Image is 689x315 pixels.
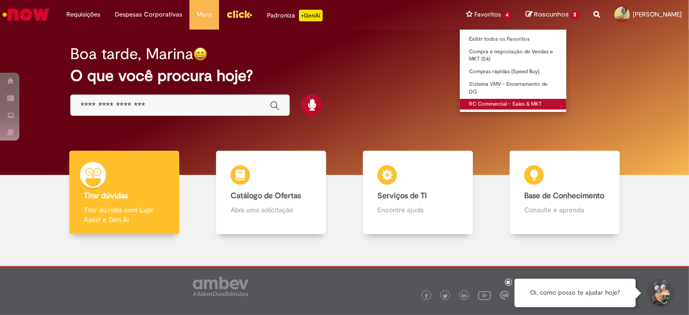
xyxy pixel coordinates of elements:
a: Rascunhos [526,10,579,19]
b: Serviços de TI [377,191,427,201]
span: [PERSON_NAME] [633,10,682,18]
img: logo_footer_twitter.png [443,294,448,299]
b: Base de Conhecimento [524,191,604,201]
a: RC Commercial – Sales & MKT [460,99,567,110]
div: Oi, como posso te ajudar hoje? [515,279,636,307]
h2: Boa tarde, Marina [70,46,193,63]
span: More [197,10,212,19]
span: 3 [570,11,579,19]
span: Requisições [66,10,100,19]
span: Favoritos [475,10,501,19]
img: logo_footer_linkedin.png [462,293,467,299]
p: Tirar dúvidas com Lupi Assist e Gen Ai [84,205,165,224]
img: click_logo_yellow_360x200.png [226,7,252,21]
button: Iniciar Conversa de Suporte [645,279,674,308]
b: Catálogo de Ofertas [231,191,301,201]
b: Tirar dúvidas [84,191,128,201]
img: logo_footer_facebook.png [424,294,429,299]
a: Compra e negociação de Vendas e MKT (S4) [460,47,567,64]
a: Sistema VMV - Encerramento de DG [460,79,567,97]
img: logo_footer_workplace.png [500,291,509,299]
p: +GenAi [299,10,323,21]
span: 4 [503,11,512,19]
a: Tirar dúvidas Tirar dúvidas com Lupi Assist e Gen Ai [51,151,198,235]
h2: O que você procura hoje? [70,67,619,84]
span: Rascunhos [534,10,569,19]
img: logo_footer_youtube.png [478,289,491,301]
a: Base de Conhecimento Consulte e aprenda [491,151,638,235]
a: Exibir todos os Favoritos [460,34,567,45]
img: ServiceNow [1,5,51,24]
p: Encontre ajuda [377,205,459,215]
img: happy-face.png [193,47,207,61]
ul: Favoritos [459,29,567,112]
span: Despesas Corporativas [115,10,182,19]
img: logo_footer_ambev_rotulo_gray.png [193,277,249,296]
a: Serviços de TI Encontre ajuda [344,151,491,235]
p: Consulte e aprenda [524,205,606,215]
a: Catálogo de Ofertas Abra uma solicitação [198,151,344,235]
a: Compras rápidas (Speed Buy) [460,66,567,77]
p: Abra uma solicitação [231,205,312,215]
div: Padroniza [267,10,323,21]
